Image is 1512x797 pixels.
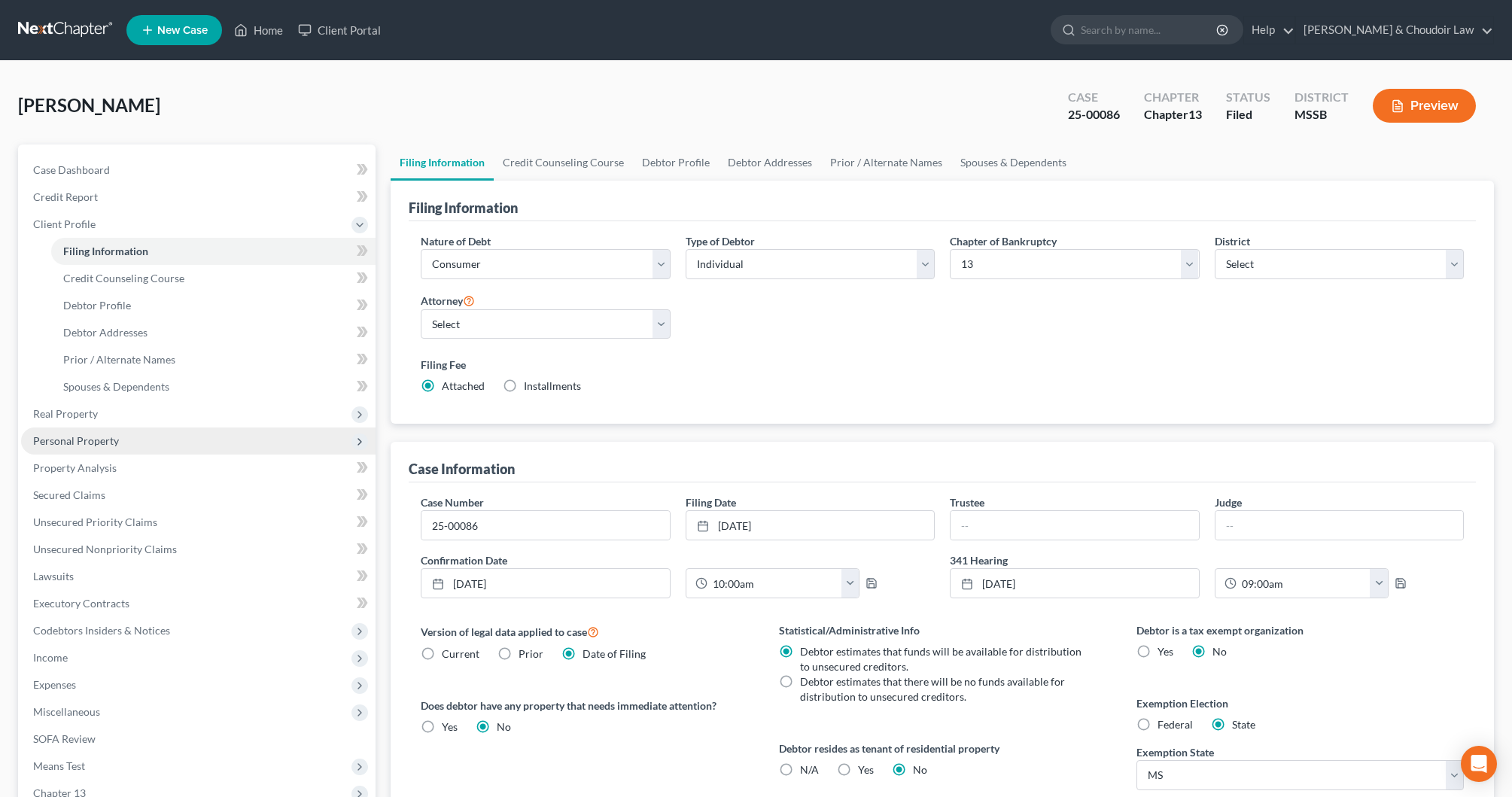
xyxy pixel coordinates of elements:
[409,199,518,217] div: Filing Information
[686,233,755,249] label: Type of Debtor
[51,238,376,265] a: Filing Information
[63,353,175,366] span: Prior / Alternate Names
[1215,494,1242,510] label: Judge
[33,732,96,745] span: SOFA Review
[33,759,85,772] span: Means Test
[1136,695,1464,711] label: Exemption Election
[951,511,1198,540] input: --
[21,482,376,509] a: Secured Claims
[942,552,1471,568] label: 341 Hearing
[21,184,376,211] a: Credit Report
[1226,106,1270,123] div: Filed
[1136,744,1214,760] label: Exemption State
[1068,106,1120,123] div: 25-00086
[719,144,821,181] a: Debtor Addresses
[33,163,110,176] span: Case Dashboard
[33,190,98,203] span: Credit Report
[779,622,1106,638] label: Statistical/Administrative Info
[227,17,291,44] a: Home
[51,319,376,346] a: Debtor Addresses
[421,494,484,510] label: Case Number
[421,622,748,640] label: Version of legal data applied to case
[21,726,376,753] a: SOFA Review
[494,144,633,181] a: Credit Counseling Course
[686,511,934,540] a: [DATE]
[1215,233,1250,249] label: District
[800,675,1065,703] span: Debtor estimates that there will be no funds available for distribution to unsecured creditors.
[33,543,177,555] span: Unsecured Nonpriority Claims
[33,651,68,664] span: Income
[1294,89,1349,106] div: District
[391,144,494,181] a: Filing Information
[858,763,874,776] span: Yes
[291,17,388,44] a: Client Portal
[33,488,105,501] span: Secured Claims
[33,597,129,610] span: Executory Contracts
[1373,89,1476,123] button: Preview
[63,326,148,339] span: Debtor Addresses
[1296,17,1493,44] a: [PERSON_NAME] & Choudoir Law
[1068,89,1120,106] div: Case
[421,698,748,713] label: Does debtor have any property that needs immediate attention?
[519,647,543,660] span: Prior
[51,292,376,319] a: Debtor Profile
[1158,645,1173,658] span: Yes
[421,291,475,309] label: Attorney
[1237,569,1371,598] input: -- : --
[951,144,1075,181] a: Spouses & Dependents
[21,509,376,536] a: Unsecured Priority Claims
[21,455,376,482] a: Property Analysis
[583,647,646,660] span: Date of Filing
[63,380,169,393] span: Spouses & Dependents
[413,552,942,568] label: Confirmation Date
[33,678,76,691] span: Expenses
[1212,645,1227,658] span: No
[1461,746,1497,782] div: Open Intercom Messenger
[800,763,819,776] span: N/A
[421,569,669,598] a: [DATE]
[18,94,160,116] span: [PERSON_NAME]
[1215,511,1463,540] input: --
[21,590,376,617] a: Executory Contracts
[913,763,927,776] span: No
[1244,17,1294,44] a: Help
[1158,718,1193,731] span: Federal
[33,434,119,447] span: Personal Property
[51,373,376,400] a: Spouses & Dependents
[21,536,376,563] a: Unsecured Nonpriority Claims
[409,460,515,478] div: Case Information
[524,379,581,392] span: Installments
[63,272,184,284] span: Credit Counseling Course
[1232,718,1255,731] span: State
[33,407,98,420] span: Real Property
[951,569,1198,598] a: [DATE]
[51,346,376,373] a: Prior / Alternate Names
[421,233,491,249] label: Nature of Debt
[633,144,719,181] a: Debtor Profile
[442,720,458,733] span: Yes
[1144,106,1202,123] div: Chapter
[707,569,842,598] input: -- : --
[950,233,1057,249] label: Chapter of Bankruptcy
[33,624,170,637] span: Codebtors Insiders & Notices
[686,494,736,510] label: Filing Date
[33,461,117,474] span: Property Analysis
[821,144,951,181] a: Prior / Alternate Names
[1144,89,1202,106] div: Chapter
[21,157,376,184] a: Case Dashboard
[157,25,208,36] span: New Case
[497,720,511,733] span: No
[1294,106,1349,123] div: MSSB
[421,357,1464,373] label: Filing Fee
[63,299,131,312] span: Debtor Profile
[33,218,96,230] span: Client Profile
[33,705,100,718] span: Miscellaneous
[421,511,669,540] input: Enter case number...
[1136,622,1464,638] label: Debtor is a tax exempt organization
[63,245,148,257] span: Filing Information
[1081,16,1218,44] input: Search by name...
[950,494,984,510] label: Trustee
[33,516,157,528] span: Unsecured Priority Claims
[21,563,376,590] a: Lawsuits
[33,570,74,583] span: Lawsuits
